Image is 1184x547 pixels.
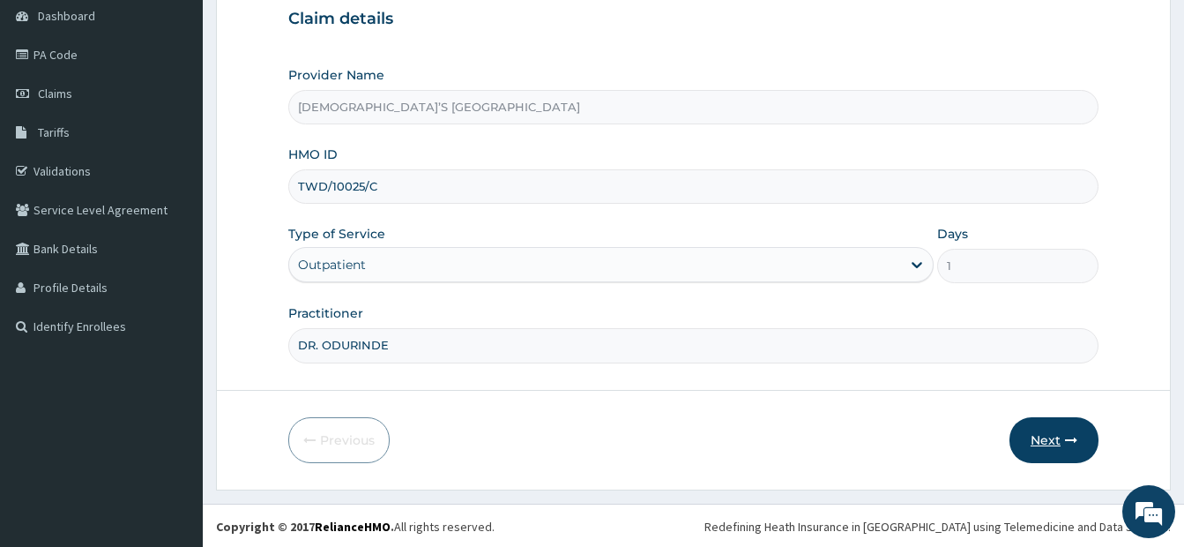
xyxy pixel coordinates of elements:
input: Enter Name [288,328,1098,363]
button: Previous [288,417,390,463]
div: Outpatient [298,256,366,273]
div: Minimize live chat window [289,9,331,51]
label: Provider Name [288,66,384,84]
h3: Claim details [288,10,1098,29]
button: Next [1009,417,1098,463]
a: RelianceHMO [315,519,391,535]
span: Dashboard [38,8,95,24]
div: Chat with us now [92,99,296,122]
textarea: Type your message and hit 'Enter' [9,362,336,423]
span: We're online! [102,162,243,341]
label: Type of Service [288,225,385,243]
span: Tariffs [38,124,70,140]
label: Days [937,225,968,243]
label: Practitioner [288,304,363,322]
strong: Copyright © 2017 . [216,519,394,535]
label: HMO ID [288,146,338,163]
img: d_794563401_company_1708531726252_794563401 [33,88,71,132]
div: Redefining Heath Insurance in [GEOGRAPHIC_DATA] using Telemedicine and Data Science! [704,518,1171,536]
input: Enter HMO ID [288,169,1098,204]
span: Claims [38,86,72,101]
